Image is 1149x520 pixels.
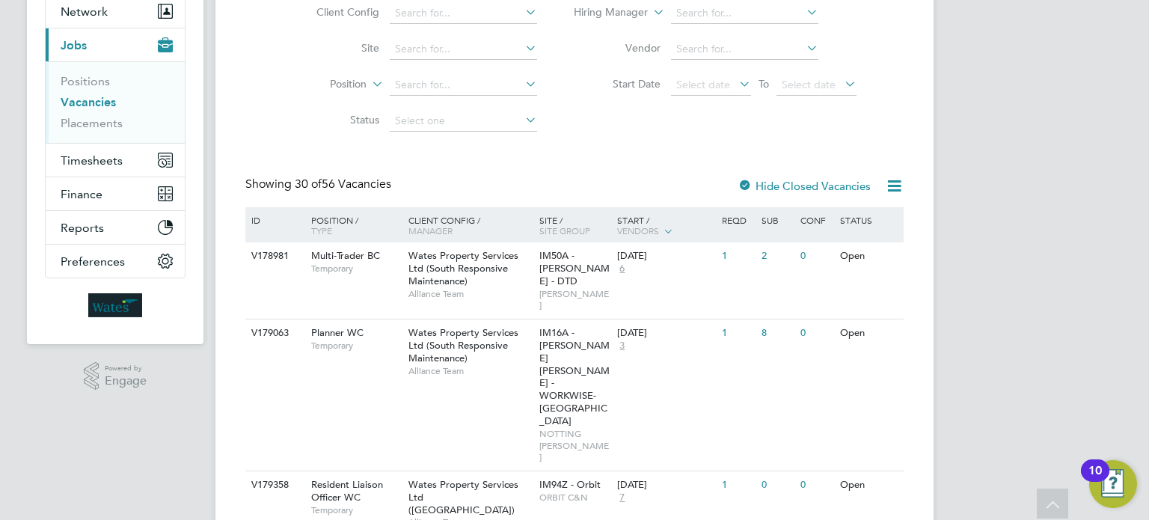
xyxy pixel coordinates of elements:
[836,242,901,270] div: Open
[797,319,836,347] div: 0
[718,471,757,499] div: 1
[408,365,532,377] span: Alliance Team
[293,5,379,19] label: Client Config
[46,28,185,61] button: Jobs
[1088,471,1102,490] div: 10
[718,319,757,347] div: 1
[46,144,185,177] button: Timesheets
[311,504,401,516] span: Temporary
[390,75,537,96] input: Search for...
[562,5,648,20] label: Hiring Manager
[295,177,391,192] span: 56 Vacancies
[405,207,536,243] div: Client Config /
[61,74,110,88] a: Positions
[797,471,836,499] div: 0
[311,249,380,262] span: Multi-Trader BC
[758,319,797,347] div: 8
[617,327,714,340] div: [DATE]
[617,250,714,263] div: [DATE]
[105,375,147,388] span: Engage
[311,326,364,339] span: Planner WC
[408,288,532,300] span: Alliance Team
[293,41,379,55] label: Site
[84,362,147,391] a: Powered byEngage
[782,78,836,91] span: Select date
[758,242,797,270] div: 2
[617,479,714,492] div: [DATE]
[390,3,537,24] input: Search for...
[797,207,836,233] div: Conf
[718,242,757,270] div: 1
[45,293,186,317] a: Go to home page
[408,249,518,287] span: Wates Property Services Ltd (South Responsive Maintenance)
[539,492,610,504] span: ORBIT C&N
[46,61,185,143] div: Jobs
[754,74,773,94] span: To
[390,111,537,132] input: Select one
[671,39,818,60] input: Search for...
[539,224,590,236] span: Site Group
[617,263,627,275] span: 6
[61,254,125,269] span: Preferences
[836,319,901,347] div: Open
[61,116,123,130] a: Placements
[300,207,405,243] div: Position /
[61,187,102,201] span: Finance
[1089,460,1137,508] button: Open Resource Center, 10 new notifications
[536,207,614,243] div: Site /
[295,177,322,192] span: 30 of
[718,207,757,233] div: Reqd
[61,221,104,235] span: Reports
[617,340,627,352] span: 3
[738,179,871,193] label: Hide Closed Vacancies
[671,3,818,24] input: Search for...
[617,492,627,504] span: 7
[88,293,142,317] img: wates-logo-retina.png
[61,4,108,19] span: Network
[281,77,367,92] label: Position
[539,288,610,311] span: [PERSON_NAME]
[248,471,300,499] div: V179358
[248,319,300,347] div: V179063
[61,38,87,52] span: Jobs
[248,207,300,233] div: ID
[408,224,453,236] span: Manager
[293,113,379,126] label: Status
[539,428,610,463] span: NOTTING [PERSON_NAME]
[311,224,332,236] span: Type
[797,242,836,270] div: 0
[245,177,394,192] div: Showing
[758,207,797,233] div: Sub
[574,41,661,55] label: Vendor
[836,471,901,499] div: Open
[617,224,659,236] span: Vendors
[311,340,401,352] span: Temporary
[539,249,610,287] span: IM50A - [PERSON_NAME] - DTD
[248,242,300,270] div: V178981
[105,362,147,375] span: Powered by
[676,78,730,91] span: Select date
[311,263,401,275] span: Temporary
[613,207,718,245] div: Start /
[758,471,797,499] div: 0
[61,153,123,168] span: Timesheets
[390,39,537,60] input: Search for...
[61,95,116,109] a: Vacancies
[408,478,518,516] span: Wates Property Services Ltd ([GEOGRAPHIC_DATA])
[46,245,185,278] button: Preferences
[46,177,185,210] button: Finance
[46,211,185,244] button: Reports
[836,207,901,233] div: Status
[311,478,383,504] span: Resident Liaison Officer WC
[408,326,518,364] span: Wates Property Services Ltd (South Responsive Maintenance)
[539,326,610,427] span: IM16A - [PERSON_NAME] [PERSON_NAME] - WORKWISE- [GEOGRAPHIC_DATA]
[574,77,661,91] label: Start Date
[539,478,601,491] span: IM94Z - Orbit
